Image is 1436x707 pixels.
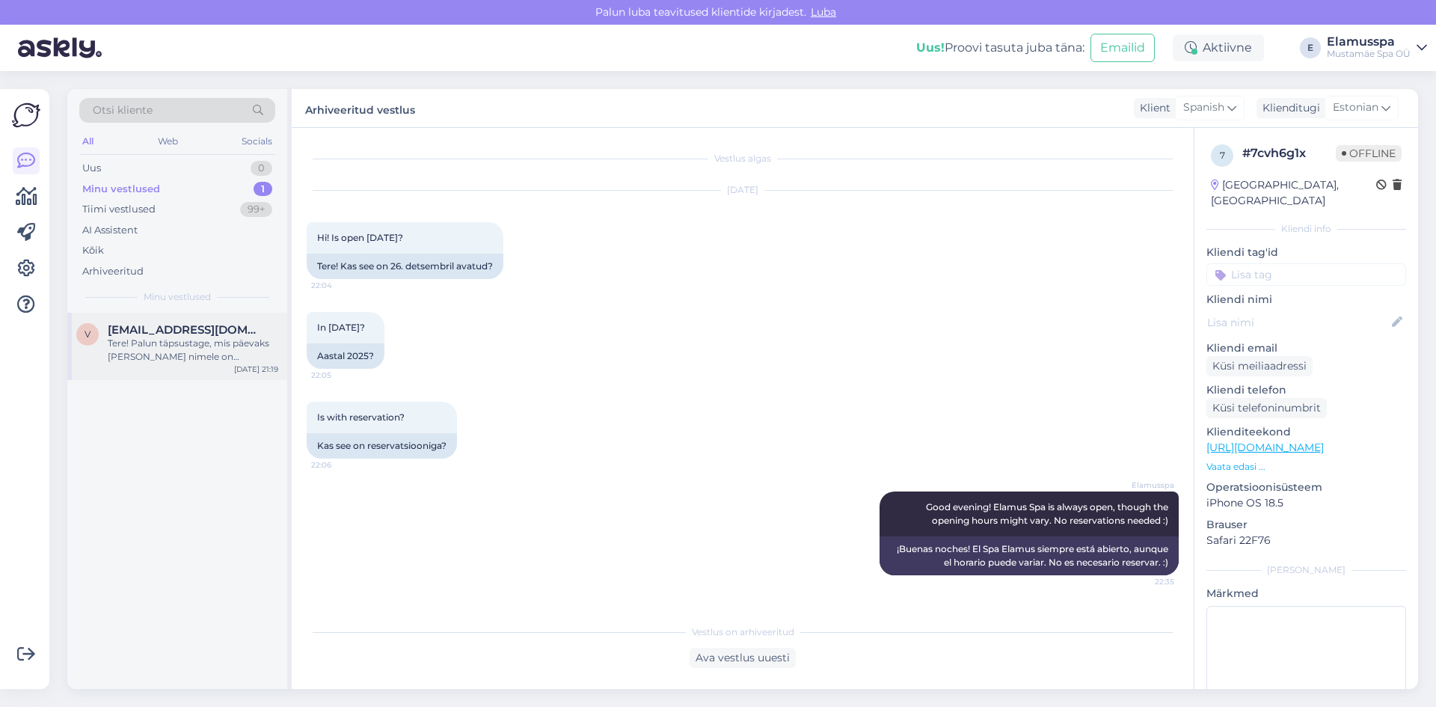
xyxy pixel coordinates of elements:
[1206,495,1406,511] p: iPhone OS 18.5
[1206,480,1406,495] p: Operatsioonisüsteem
[108,323,263,337] span: villokristi@gmail.com
[1206,382,1406,398] p: Kliendi telefon
[1206,356,1313,376] div: Küsi meiliaadressi
[82,182,160,197] div: Minu vestlused
[254,182,272,197] div: 1
[82,223,138,238] div: AI Assistent
[1206,245,1406,260] p: Kliendi tag'id
[1118,576,1174,587] span: 22:35
[305,98,415,118] label: Arhiveeritud vestlus
[926,501,1170,526] span: Good evening! Elamus Spa is always open, though the opening hours might vary. No reservations nee...
[311,280,367,291] span: 22:04
[1206,424,1406,440] p: Klienditeekond
[93,102,153,118] span: Otsi kliente
[82,264,144,279] div: Arhiveeritud
[82,202,156,217] div: Tiimi vestlused
[1256,100,1320,116] div: Klienditugi
[12,101,40,129] img: Askly Logo
[1173,34,1264,61] div: Aktiivne
[1207,314,1389,331] input: Lisa nimi
[239,132,275,151] div: Socials
[1211,177,1376,209] div: [GEOGRAPHIC_DATA], [GEOGRAPHIC_DATA]
[1206,441,1324,454] a: [URL][DOMAIN_NAME]
[1090,34,1155,62] button: Emailid
[1220,150,1225,161] span: 7
[690,648,796,668] div: Ava vestlus uuesti
[317,232,403,243] span: Hi! Is open [DATE]?
[1206,263,1406,286] input: Lisa tag
[307,254,503,279] div: Tere! Kas see on 26. detsembril avatud?
[1336,145,1402,162] span: Offline
[1206,398,1327,418] div: Küsi telefoninumbrit
[916,39,1084,57] div: Proovi tasuta juba täna:
[1242,144,1336,162] div: # 7cvh6g1x
[307,343,384,369] div: Aastal 2025?
[307,183,1179,197] div: [DATE]
[307,152,1179,165] div: Vestlus algas
[692,625,794,639] span: Vestlus on arhiveeritud
[311,459,367,471] span: 22:06
[1327,36,1411,48] div: Elamusspa
[1206,517,1406,533] p: Brauser
[1206,460,1406,474] p: Vaata edasi ...
[806,5,841,19] span: Luba
[1206,586,1406,602] p: Märkmed
[916,40,945,55] b: Uus!
[144,290,211,304] span: Minu vestlused
[1327,48,1411,60] div: Mustamäe Spa OÜ
[82,243,104,258] div: Kõik
[317,411,405,423] span: Is with reservation?
[1206,563,1406,577] div: [PERSON_NAME]
[880,536,1179,575] div: ¡Buenas noches! El Spa Elamus siempre está abierto, aunque el horario puede variar. No es necesar...
[240,202,272,217] div: 99+
[311,370,367,381] span: 22:05
[1333,100,1378,116] span: Estonian
[1206,533,1406,548] p: Safari 22F76
[155,132,181,151] div: Web
[85,328,90,340] span: v
[234,364,278,375] div: [DATE] 21:19
[108,337,278,364] div: Tere! Palun täpsustage, mis päevaks [PERSON_NAME] nimele on broneering? Kinkekaardid esitatakse k...
[307,433,457,459] div: Kas see on reservatsiooniga?
[79,132,96,151] div: All
[1206,222,1406,236] div: Kliendi info
[1118,480,1174,491] span: Elamusspa
[82,161,101,176] div: Uus
[1300,37,1321,58] div: E
[1183,100,1224,116] span: Spanish
[1134,100,1170,116] div: Klient
[1206,340,1406,356] p: Kliendi email
[251,161,272,176] div: 0
[317,322,365,333] span: In [DATE]?
[1206,292,1406,307] p: Kliendi nimi
[1327,36,1427,60] a: ElamusspaMustamäe Spa OÜ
